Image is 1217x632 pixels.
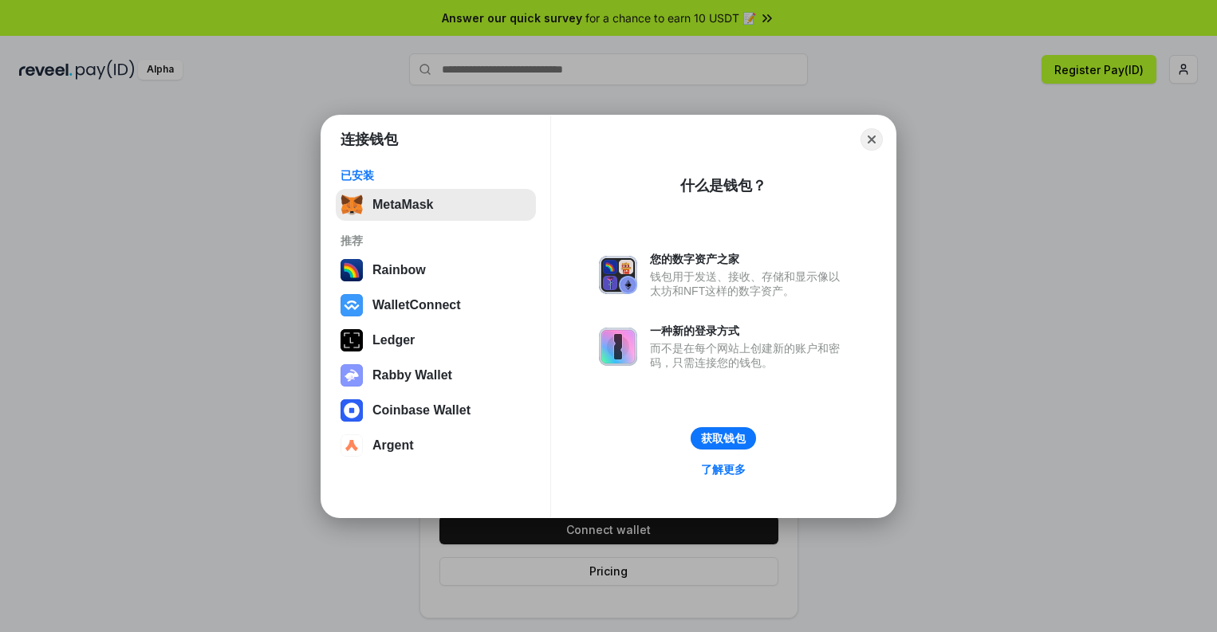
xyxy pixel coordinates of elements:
button: WalletConnect [336,289,536,321]
a: 了解更多 [691,459,755,480]
img: svg+xml,%3Csvg%20width%3D%2228%22%20height%3D%2228%22%20viewBox%3D%220%200%2028%2028%22%20fill%3D... [341,434,363,457]
img: svg+xml,%3Csvg%20xmlns%3D%22http%3A%2F%2Fwww.w3.org%2F2000%2Fsvg%22%20fill%3D%22none%22%20viewBox... [599,256,637,294]
button: Argent [336,430,536,461]
div: 已安装 [341,168,531,183]
button: Coinbase Wallet [336,395,536,426]
button: 获取钱包 [691,427,756,449]
button: Ledger [336,324,536,356]
div: Coinbase Wallet [372,403,471,418]
img: svg+xml,%3Csvg%20width%3D%2228%22%20height%3D%2228%22%20viewBox%3D%220%200%2028%2028%22%20fill%3D... [341,399,363,422]
img: svg+xml,%3Csvg%20xmlns%3D%22http%3A%2F%2Fwww.w3.org%2F2000%2Fsvg%22%20fill%3D%22none%22%20viewBox... [599,328,637,366]
button: Rabby Wallet [336,359,536,391]
div: 而不是在每个网站上创建新的账户和密码，只需连接您的钱包。 [650,341,848,370]
img: svg+xml,%3Csvg%20xmlns%3D%22http%3A%2F%2Fwww.w3.org%2F2000%2Fsvg%22%20width%3D%2228%22%20height%3... [341,329,363,351]
div: MetaMask [372,198,433,212]
div: Rainbow [372,263,426,277]
button: Close [861,128,883,151]
img: svg+xml,%3Csvg%20width%3D%22120%22%20height%3D%22120%22%20viewBox%3D%220%200%20120%20120%22%20fil... [341,259,363,281]
img: svg+xml,%3Csvg%20xmlns%3D%22http%3A%2F%2Fwww.w3.org%2F2000%2Fsvg%22%20fill%3D%22none%22%20viewBox... [341,364,363,387]
img: svg+xml,%3Csvg%20fill%3D%22none%22%20height%3D%2233%22%20viewBox%3D%220%200%2035%2033%22%20width%... [341,194,363,216]
div: WalletConnect [372,298,461,312]
button: Rainbow [336,254,536,286]
h1: 连接钱包 [341,130,398,149]
button: MetaMask [336,189,536,221]
div: 您的数字资产之家 [650,252,848,266]
div: 获取钱包 [701,431,746,446]
div: 什么是钱包？ [680,176,766,195]
div: Argent [372,438,414,453]
div: 钱包用于发送、接收、存储和显示像以太坊和NFT这样的数字资产。 [650,269,848,298]
div: 推荐 [341,234,531,248]
div: Rabby Wallet [372,368,452,383]
div: Ledger [372,333,415,347]
img: svg+xml,%3Csvg%20width%3D%2228%22%20height%3D%2228%22%20viewBox%3D%220%200%2028%2028%22%20fill%3D... [341,294,363,316]
div: 一种新的登录方式 [650,324,848,338]
div: 了解更多 [701,462,746,477]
